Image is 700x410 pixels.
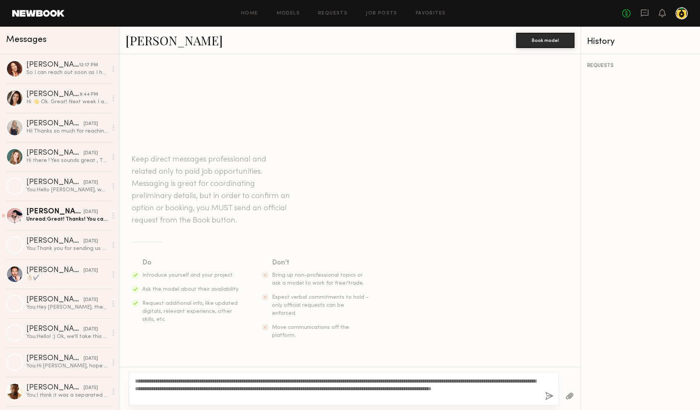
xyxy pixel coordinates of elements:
[26,274,108,282] div: 👌🏼✔️
[84,238,98,245] div: [DATE]
[277,11,300,16] a: Models
[26,362,108,370] div: You: Hi [PERSON_NAME], hope you’re doing great! I’m reaching out to see if you might be available...
[84,267,98,274] div: [DATE]
[26,186,108,194] div: You: Hello [PERSON_NAME], we have a project coming up that we think you would be great for. We’ll...
[26,128,108,135] div: Hi! Thanks so much for reaching out. I’d love to work with you and your client. I’m definitely in...
[84,179,98,186] div: [DATE]
[26,267,84,274] div: [PERSON_NAME]
[142,273,234,278] span: Introduce yourself and your project.
[516,37,574,43] a: Book model
[26,120,84,128] div: [PERSON_NAME]
[84,355,98,362] div: [DATE]
[26,157,108,164] div: Hi there ! Yes sounds great , This week I’m free weds and [DATE] And [DATE] or [DATE] . Thanks [P...
[26,91,80,98] div: [PERSON_NAME]
[272,258,370,268] div: Don’t
[366,11,397,16] a: Job Posts
[26,296,84,304] div: [PERSON_NAME]
[416,11,446,16] a: Favorites
[26,149,84,157] div: [PERSON_NAME]
[84,150,98,157] div: [DATE]
[26,355,84,362] div: [PERSON_NAME]
[26,384,84,392] div: [PERSON_NAME]
[318,11,348,16] a: Requests
[272,295,369,316] span: Expect verbal commitments to hold - only official requests can be enforced.
[241,11,258,16] a: Home
[272,325,349,338] span: Move communications off the platform.
[80,91,98,98] div: 9:44 PM
[587,37,694,46] div: History
[84,326,98,333] div: [DATE]
[26,245,108,252] div: You: Thank you for sending us your availabilities. We’ll get back with more details soon.
[26,392,108,399] div: You: I think it was a separated thread. Please let me know if you can find it in the promotion ta...
[26,304,108,311] div: You: Hey [PERSON_NAME], the production is taking even longer than expected. The client said he wi...
[26,69,108,76] div: So I can reach out soon as I hear from my agent. Thank you 😊
[26,325,84,333] div: [PERSON_NAME]
[26,98,108,106] div: Hi 👋 Ok. Great! Next week I am available on the 19th or the 21st. The following week I am fully a...
[6,35,47,44] span: Messages
[26,333,108,340] div: You: Hello! :) Ok, we'll take this info to the client and get back to you. thank you!
[587,63,694,69] div: REQUESTS
[272,273,364,286] span: Bring up non-professional topics or ask a model to work for free/trade.
[84,296,98,304] div: [DATE]
[26,216,108,223] div: Unread: Great! Thanks! You can also email me at [EMAIL_ADDRESS][DOMAIN_NAME]
[84,120,98,128] div: [DATE]
[84,208,98,216] div: [DATE]
[26,179,84,186] div: [PERSON_NAME]
[142,287,239,292] span: Ask the model about their availability.
[26,208,84,216] div: [PERSON_NAME]
[26,61,79,69] div: [PERSON_NAME]
[84,384,98,392] div: [DATE]
[26,237,84,245] div: [PERSON_NAME]
[79,62,98,69] div: 12:17 PM
[126,32,223,48] a: [PERSON_NAME]
[142,301,238,322] span: Request additional info, like updated digitals, relevant experience, other skills, etc.
[132,154,292,227] header: Keep direct messages professional and related only to paid job opportunities. Messaging is great ...
[142,258,240,268] div: Do
[516,33,574,48] button: Book model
